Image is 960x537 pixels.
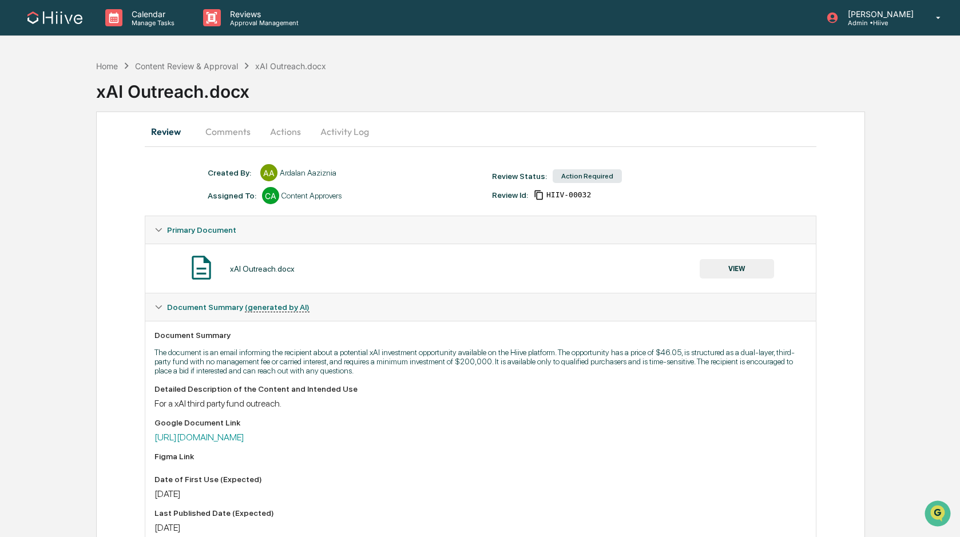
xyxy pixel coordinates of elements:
span: Pylon [114,194,138,202]
span: Data Lookup [23,166,72,177]
p: Calendar [122,9,180,19]
a: Powered byPylon [81,193,138,202]
div: Review Id: [492,190,528,200]
span: 57d90c61-2349-4da3-ac70-c8f5e43e30c8 [546,190,591,200]
button: Comments [196,118,260,145]
button: Activity Log [311,118,378,145]
div: Start new chat [39,87,188,99]
div: AA [260,164,277,181]
p: Approval Management [221,19,304,27]
iframe: Open customer support [923,499,954,530]
u: (generated by AI) [245,303,310,312]
div: Ardalan Aaziznia [280,168,336,177]
div: 🗄️ [83,145,92,154]
div: 🔎 [11,167,21,176]
div: Action Required [553,169,622,183]
div: xAI Outreach.docx [230,264,295,273]
p: Manage Tasks [122,19,180,27]
div: Primary Document [145,216,816,244]
p: Admin • Hiive [839,19,919,27]
div: 🖐️ [11,145,21,154]
div: xAI Outreach.docx [255,61,326,71]
div: Primary Document [145,244,816,293]
a: 🖐️Preclearance [7,140,78,160]
div: [DATE] [154,522,807,533]
div: Document Summary (generated by AI) [145,293,816,321]
div: Content Review & Approval [135,61,238,71]
img: logo [27,11,82,24]
p: [PERSON_NAME] [839,9,919,19]
a: [URL][DOMAIN_NAME] [154,432,244,443]
div: Document Summary [154,331,807,340]
div: Content Approvers [281,191,342,200]
div: Created By: ‎ ‎ [208,168,255,177]
div: Detailed Description of the Content and Intended Use [154,384,807,393]
img: 1746055101610-c473b297-6a78-478c-a979-82029cc54cd1 [11,87,32,108]
div: Home [96,61,118,71]
button: Start new chat [195,91,208,105]
div: Assigned To: [208,191,256,200]
p: Reviews [221,9,304,19]
div: Figma Link [154,452,807,461]
span: Attestations [94,144,142,156]
button: VIEW [700,259,774,279]
p: How can we help? [11,24,208,42]
span: Preclearance [23,144,74,156]
div: secondary tabs example [145,118,817,145]
div: Last Published Date (Expected) [154,508,807,518]
span: Document Summary [167,303,310,312]
div: CA [262,187,279,204]
p: The document is an email informing the recipient about a potential xAI investment opportunity ava... [154,348,807,375]
div: Google Document Link [154,418,807,427]
a: 🗄️Attestations [78,140,146,160]
button: Actions [260,118,311,145]
button: Review [145,118,196,145]
div: [DATE] [154,488,807,499]
div: We're available if you need us! [39,99,145,108]
div: Date of First Use (Expected) [154,475,807,484]
div: For a xAI third party fund outreach. [154,398,807,409]
img: Document Icon [187,253,216,282]
div: xAI Outreach.docx [96,72,960,102]
span: Primary Document [167,225,236,234]
div: Review Status: [492,172,547,181]
a: 🔎Data Lookup [7,161,77,182]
